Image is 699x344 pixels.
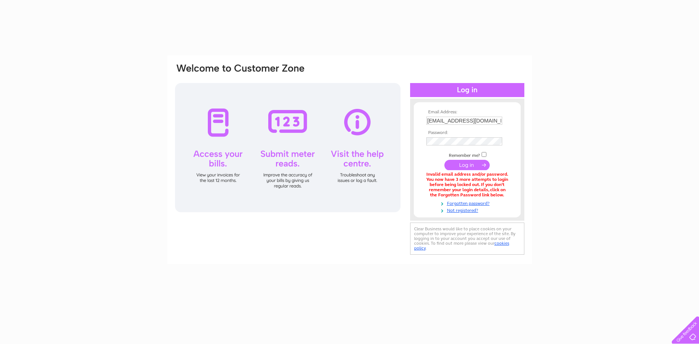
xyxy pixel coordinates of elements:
[424,130,510,135] th: Password:
[424,151,510,158] td: Remember me?
[426,172,508,197] div: Invalid email address and/or password. You now have 3 more attempts to login before being locked ...
[424,110,510,115] th: Email Address:
[444,160,490,170] input: Submit
[414,241,509,251] a: cookies policy
[426,199,510,206] a: Forgotten password?
[410,223,524,255] div: Clear Business would like to place cookies on your computer to improve your experience of the sit...
[426,206,510,213] a: Not registered?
